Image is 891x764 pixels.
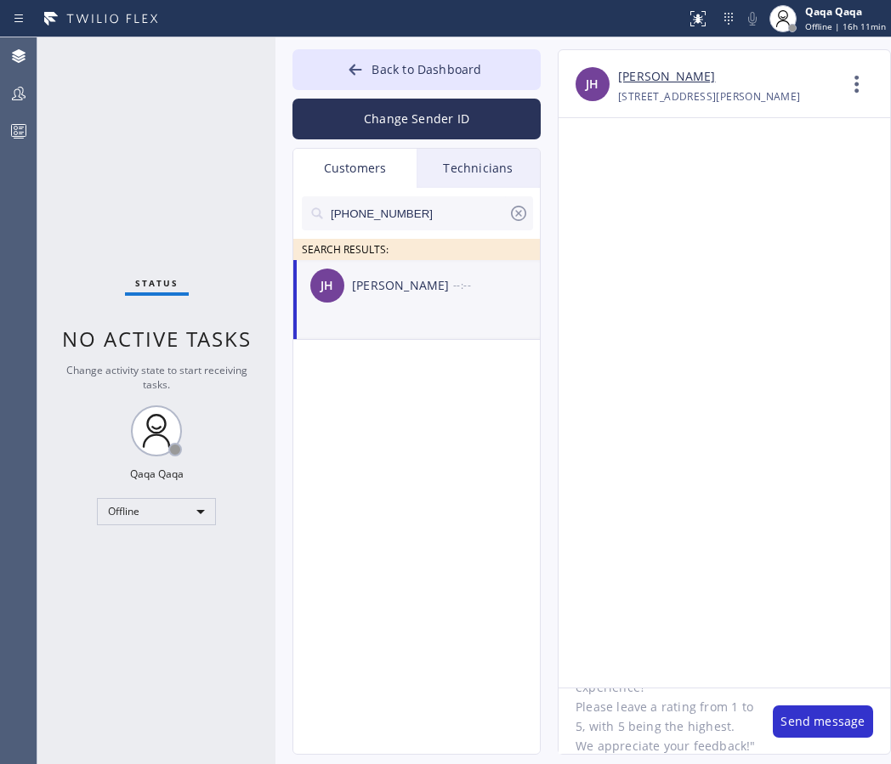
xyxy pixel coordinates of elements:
[805,20,886,32] span: Offline | 16h 11min
[773,705,873,738] button: Send message
[618,67,715,87] a: [PERSON_NAME]
[292,99,541,139] button: Change Sender ID
[352,276,453,296] div: [PERSON_NAME]
[417,149,540,188] div: Technicians
[321,276,333,296] span: JH
[559,688,756,754] textarea: "Hello! Our technician visited your home [DATE]. How was your experience? Please leave a rating f...
[66,363,247,392] span: Change activity state to start receiving tasks.
[805,4,886,19] div: Qaqa Qaqa
[372,61,481,77] span: Back to Dashboard
[293,149,417,188] div: Customers
[741,7,764,31] button: Mute
[453,275,542,295] div: --:--
[618,87,801,106] div: [STREET_ADDRESS][PERSON_NAME]
[130,467,184,481] div: Qaqa Qaqa
[586,75,599,94] span: JH
[62,325,252,353] span: No active tasks
[97,498,216,525] div: Offline
[302,242,389,257] span: SEARCH RESULTS:
[135,277,179,289] span: Status
[329,196,508,230] input: Search
[292,49,541,90] button: Back to Dashboard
